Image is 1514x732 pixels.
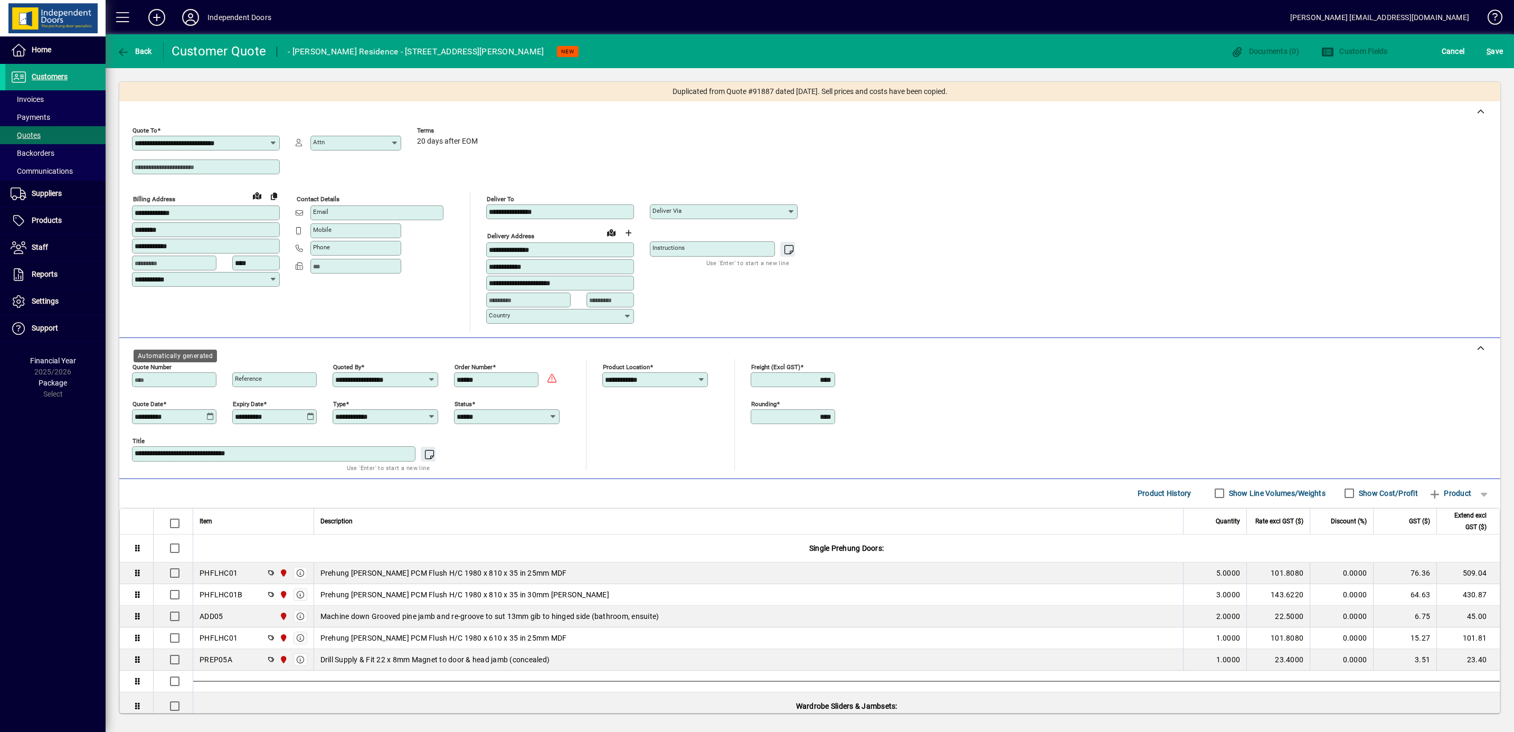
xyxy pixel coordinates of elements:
[1216,611,1241,622] span: 2.0000
[5,181,106,207] a: Suppliers
[1216,589,1241,600] span: 3.0000
[1310,584,1373,606] td: 0.0000
[320,589,609,600] span: Prehung [PERSON_NAME] PCM Flush H/C 1980 x 810 x 35 in 30mm [PERSON_NAME]
[5,37,106,63] a: Home
[5,108,106,126] a: Payments
[1216,654,1241,665] span: 1.0000
[1253,633,1303,643] div: 101.8080
[417,127,480,134] span: Terms
[172,43,267,60] div: Customer Quote
[603,224,620,241] a: View on map
[1253,589,1303,600] div: 143.6220
[455,400,472,407] mat-label: Status
[1373,562,1436,584] td: 76.36
[5,208,106,234] a: Products
[1290,9,1469,26] div: [PERSON_NAME] [EMAIL_ADDRESS][DOMAIN_NAME]
[32,45,51,54] span: Home
[1373,584,1436,606] td: 64.63
[11,95,44,104] span: Invoices
[1436,606,1500,627] td: 45.00
[1331,515,1367,527] span: Discount (%)
[200,611,223,622] div: ADD05
[5,162,106,180] a: Communications
[603,363,650,370] mat-label: Product location
[200,515,212,527] span: Item
[1228,42,1302,61] button: Documents (0)
[1439,42,1468,61] button: Cancel
[1138,485,1191,502] span: Product History
[1436,627,1500,649] td: 101.81
[32,216,62,224] span: Products
[333,363,361,370] mat-label: Quoted by
[1310,627,1373,649] td: 0.0000
[39,379,67,387] span: Package
[277,567,289,579] span: Christchurch
[1442,43,1465,60] span: Cancel
[11,113,50,121] span: Payments
[1436,584,1500,606] td: 430.87
[751,400,777,407] mat-label: Rounding
[1227,488,1326,499] label: Show Line Volumes/Weights
[193,692,1500,720] div: Wardrobe Sliders & Jambsets:
[133,127,157,134] mat-label: Quote To
[233,400,263,407] mat-label: Expiry date
[417,137,478,146] span: 20 days after EOM
[1373,627,1436,649] td: 15.27
[320,515,353,527] span: Description
[5,90,106,108] a: Invoices
[1436,562,1500,584] td: 509.04
[1216,568,1241,578] span: 5.0000
[333,400,346,407] mat-label: Type
[1428,485,1471,502] span: Product
[32,270,58,278] span: Reports
[32,72,68,81] span: Customers
[1216,515,1240,527] span: Quantity
[5,261,106,288] a: Reports
[140,8,174,27] button: Add
[207,9,271,26] div: Independent Doors
[32,243,48,251] span: Staff
[487,195,514,203] mat-label: Deliver To
[133,363,172,370] mat-label: Quote number
[134,350,217,362] div: Automatically generated
[1409,515,1430,527] span: GST ($)
[313,243,330,251] mat-label: Phone
[1484,42,1506,61] button: Save
[133,437,145,444] mat-label: Title
[1487,43,1503,60] span: ave
[32,189,62,198] span: Suppliers
[30,356,76,365] span: Financial Year
[5,144,106,162] a: Backorders
[1253,654,1303,665] div: 23.4000
[1373,649,1436,671] td: 3.51
[32,324,58,332] span: Support
[1357,488,1418,499] label: Show Cost/Profit
[277,611,289,622] span: Christchurch
[200,568,238,578] div: PHFLHC01
[117,47,152,55] span: Back
[235,375,262,382] mat-label: Reference
[288,43,544,60] div: - [PERSON_NAME] Residence - [STREET_ADDRESS][PERSON_NAME]
[313,138,325,146] mat-label: Attn
[347,462,430,474] mat-hint: Use 'Enter' to start a new line
[1310,649,1373,671] td: 0.0000
[320,633,567,643] span: Prehung [PERSON_NAME] PCM Flush H/C 1980 x 610 x 35 in 25mm MDF
[249,187,266,204] a: View on map
[1253,568,1303,578] div: 101.8080
[193,534,1500,562] div: Single Prehung Doors:
[1310,562,1373,584] td: 0.0000
[5,288,106,315] a: Settings
[106,42,164,61] app-page-header-button: Back
[706,257,789,269] mat-hint: Use 'Enter' to start a new line
[277,654,289,665] span: Christchurch
[1310,606,1373,627] td: 0.0000
[114,42,155,61] button: Back
[174,8,207,27] button: Profile
[11,131,41,139] span: Quotes
[1133,484,1196,503] button: Product History
[266,187,282,204] button: Copy to Delivery address
[455,363,493,370] mat-label: Order number
[652,207,682,214] mat-label: Deliver via
[489,312,510,319] mat-label: Country
[200,654,232,665] div: PREP05A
